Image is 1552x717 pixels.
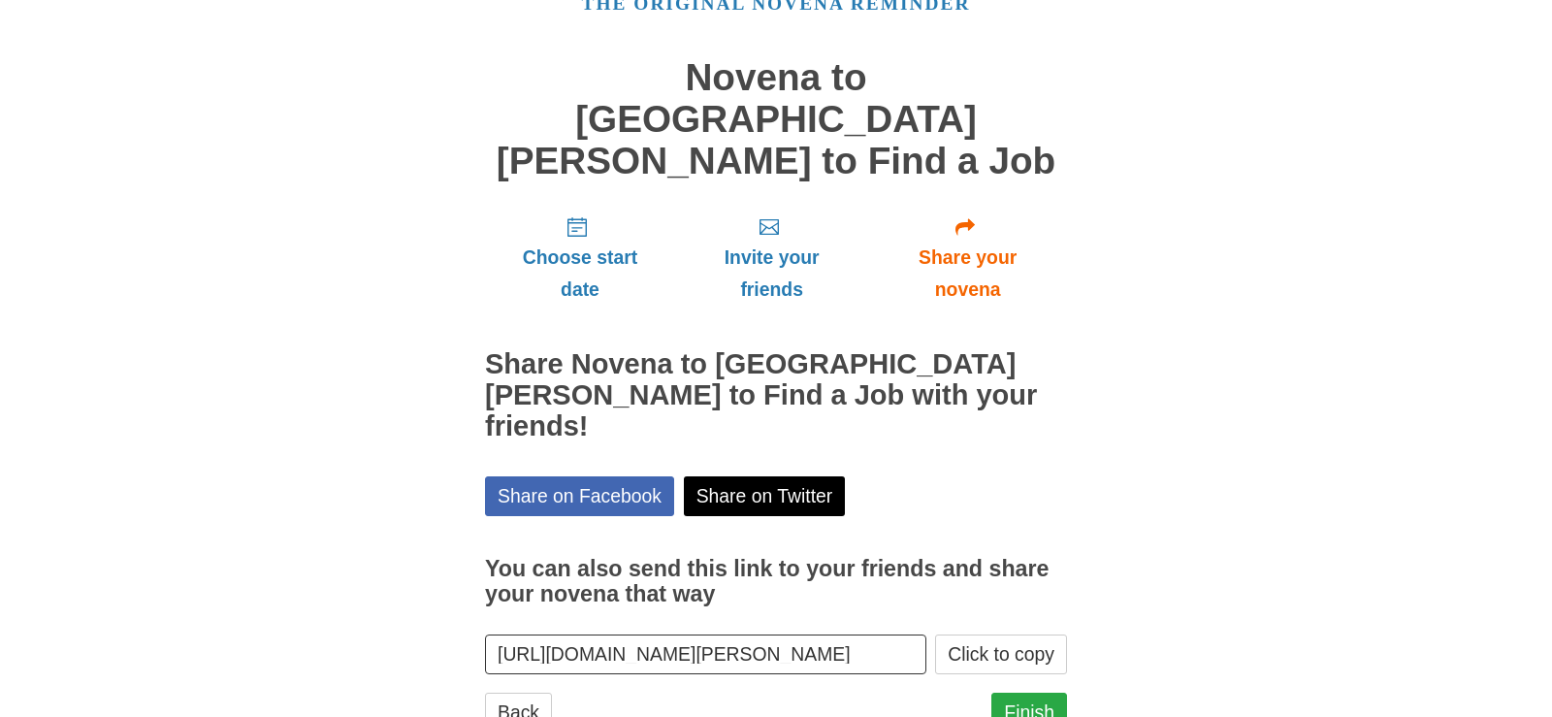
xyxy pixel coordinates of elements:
[935,635,1067,674] button: Click to copy
[485,201,675,316] a: Choose start date
[485,57,1067,181] h1: Novena to [GEOGRAPHIC_DATA][PERSON_NAME] to Find a Job
[888,242,1048,306] span: Share your novena
[675,201,868,316] a: Invite your friends
[695,242,849,306] span: Invite your friends
[504,242,656,306] span: Choose start date
[485,349,1067,442] h2: Share Novena to [GEOGRAPHIC_DATA][PERSON_NAME] to Find a Job with your friends!
[485,476,674,516] a: Share on Facebook
[868,201,1067,316] a: Share your novena
[684,476,846,516] a: Share on Twitter
[485,557,1067,606] h3: You can also send this link to your friends and share your novena that way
